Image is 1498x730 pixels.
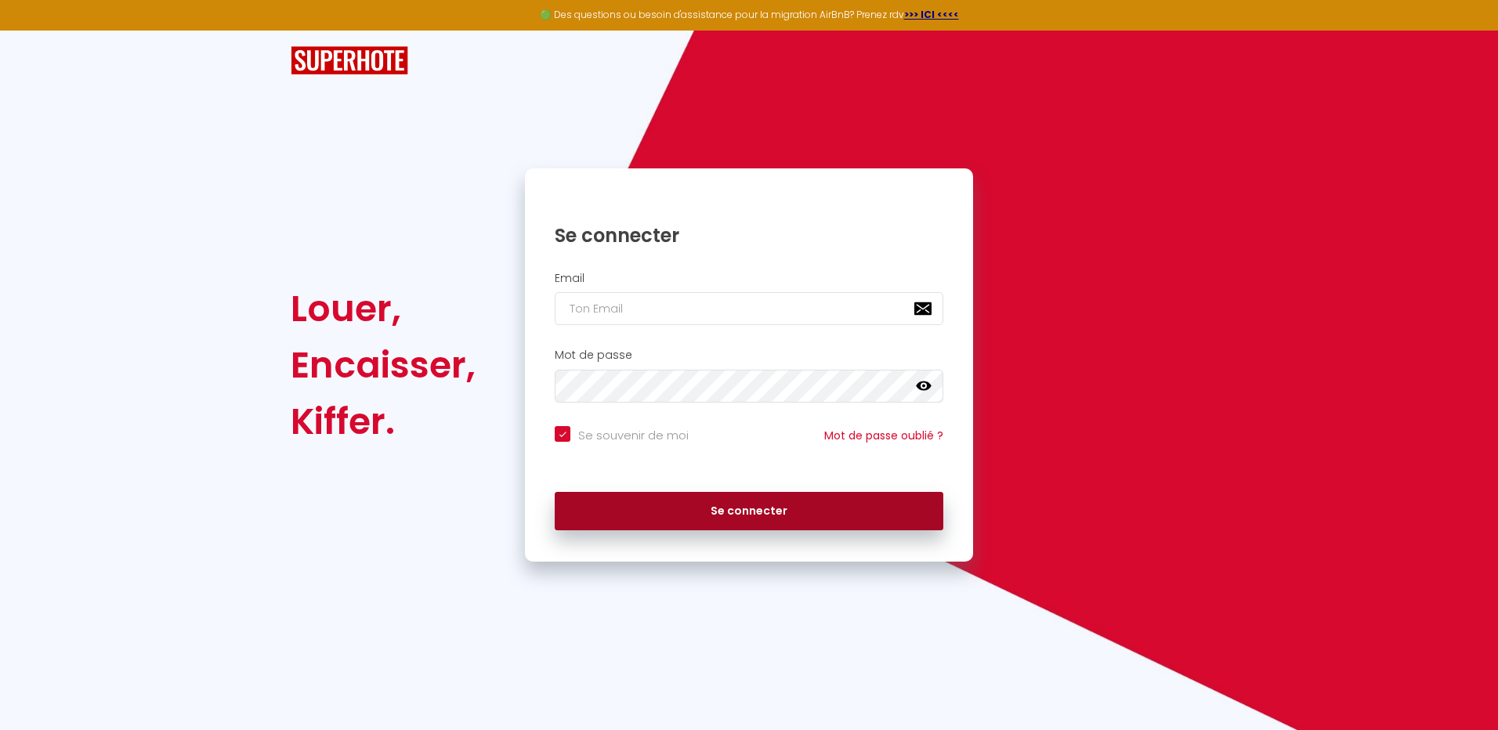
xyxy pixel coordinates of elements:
[555,492,943,531] button: Se connecter
[555,292,943,325] input: Ton Email
[291,46,408,75] img: SuperHote logo
[904,8,959,21] a: >>> ICI <<<<
[291,280,476,337] div: Louer,
[555,223,943,248] h1: Se connecter
[824,428,943,443] a: Mot de passe oublié ?
[291,393,476,450] div: Kiffer.
[555,272,943,285] h2: Email
[291,337,476,393] div: Encaisser,
[555,349,943,362] h2: Mot de passe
